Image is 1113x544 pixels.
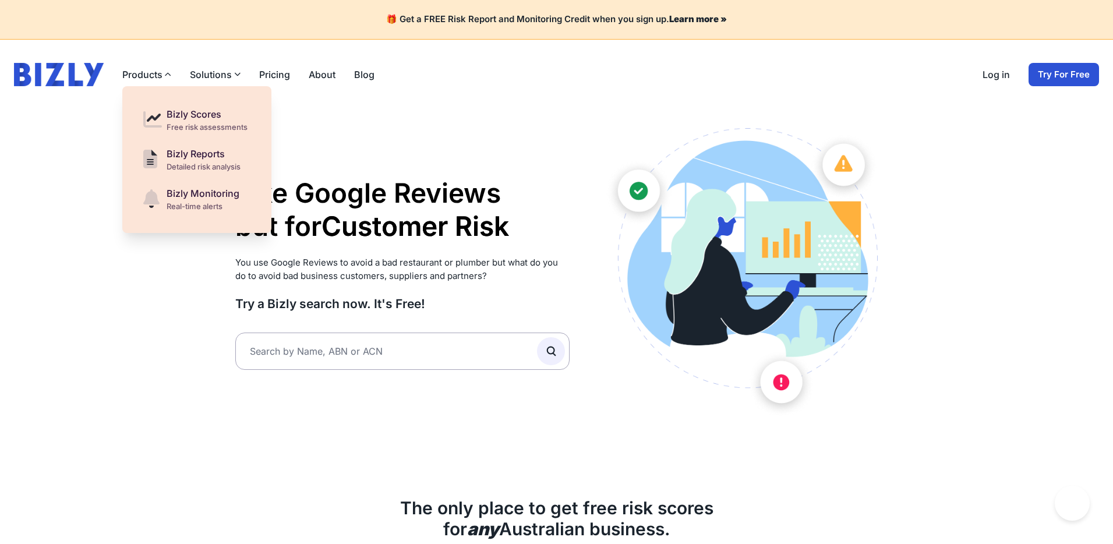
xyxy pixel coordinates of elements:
li: Customer Risk [321,210,509,243]
div: Real-time alerts [167,200,239,212]
div: Bizly Scores [167,107,248,121]
div: Bizly Monitoring [167,186,239,200]
a: Bizly Scores Free risk assessments [136,100,257,140]
h4: 🎁 Get a FREE Risk Report and Monitoring Credit when you sign up. [14,14,1099,25]
a: Try For Free [1029,63,1099,86]
p: You use Google Reviews to avoid a bad restaurant or plumber but what do you do to avoid bad busin... [235,256,570,282]
b: any [467,518,499,539]
input: Search by Name, ABN or ACN [235,333,570,370]
button: Products [122,68,171,82]
h1: Like Google Reviews but for [235,176,570,243]
a: Pricing [259,68,290,82]
h2: The only place to get free risk scores for Australian business. [235,497,878,539]
li: Supplier Risk [321,243,509,277]
button: Solutions [190,68,241,82]
a: Blog [354,68,374,82]
a: Bizly Reports Detailed risk analysis [136,140,257,179]
a: Bizly Monitoring Real-time alerts [136,179,257,219]
iframe: Toggle Customer Support [1055,486,1090,521]
a: Log in [983,68,1010,82]
h3: Try a Bizly search now. It's Free! [235,296,570,312]
a: About [309,68,335,82]
div: Bizly Reports [167,147,241,161]
a: Learn more » [669,13,727,24]
div: Free risk assessments [167,121,248,133]
div: Detailed risk analysis [167,161,241,172]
